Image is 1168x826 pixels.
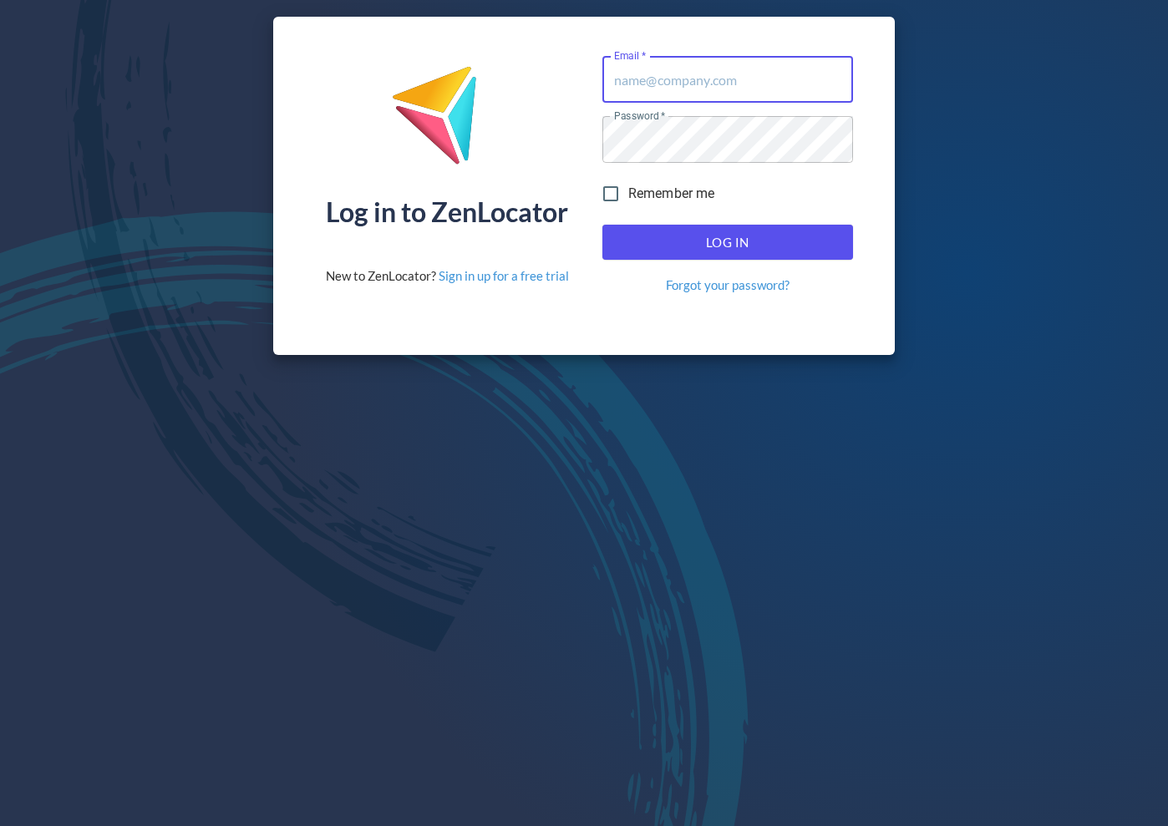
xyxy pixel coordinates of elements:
[628,184,715,204] span: Remember me
[391,65,503,178] img: ZenLocator
[666,276,790,294] a: Forgot your password?
[621,231,835,253] span: Log In
[326,199,568,226] div: Log in to ZenLocator
[602,56,853,103] input: name@company.com
[326,267,569,285] div: New to ZenLocator?
[439,268,569,283] a: Sign in up for a free trial
[602,225,853,260] button: Log In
